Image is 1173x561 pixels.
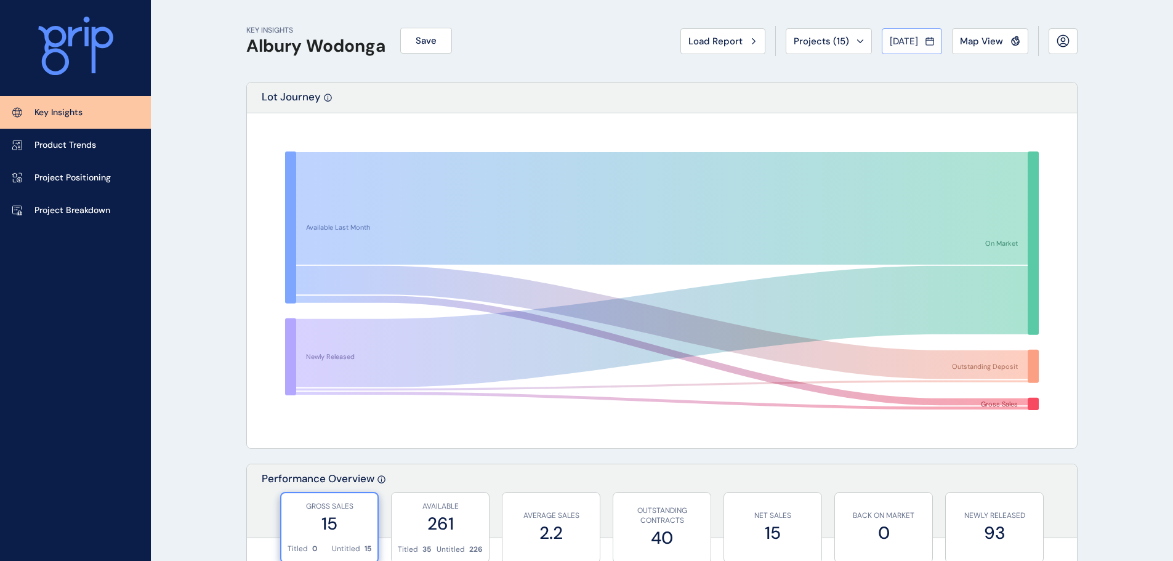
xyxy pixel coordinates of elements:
span: Load Report [688,35,743,47]
p: Untitled [437,544,465,555]
p: Performance Overview [262,472,374,538]
button: [DATE] [882,28,942,54]
p: 35 [422,544,431,555]
p: Project Positioning [34,172,111,184]
p: 226 [469,544,483,555]
p: Titled [398,544,418,555]
span: Save [416,34,437,47]
label: 0 [841,521,926,545]
p: Untitled [332,544,360,554]
p: BACK ON MARKET [841,511,926,521]
p: Product Trends [34,139,96,151]
p: Titled [288,544,308,554]
p: AVAILABLE [398,501,483,512]
p: GROSS SALES [288,501,371,512]
p: Key Insights [34,107,83,119]
h1: Albury Wodonga [246,36,385,57]
button: Map View [952,28,1028,54]
p: Project Breakdown [34,204,110,217]
label: 93 [952,521,1037,545]
button: Save [400,28,452,54]
p: 0 [312,544,317,554]
label: 261 [398,512,483,536]
label: 2.2 [509,521,594,545]
p: OUTSTANDING CONTRACTS [619,506,704,527]
p: KEY INSIGHTS [246,25,385,36]
p: AVERAGE SALES [509,511,594,521]
label: 15 [730,521,815,545]
button: Projects (15) [786,28,872,54]
span: Projects ( 15 ) [794,35,849,47]
button: Load Report [680,28,765,54]
span: [DATE] [890,35,918,47]
p: 15 [365,544,371,554]
span: Map View [960,35,1003,47]
p: Lot Journey [262,90,321,113]
label: 40 [619,526,704,550]
p: NET SALES [730,511,815,521]
label: 15 [288,512,371,536]
p: NEWLY RELEASED [952,511,1037,521]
